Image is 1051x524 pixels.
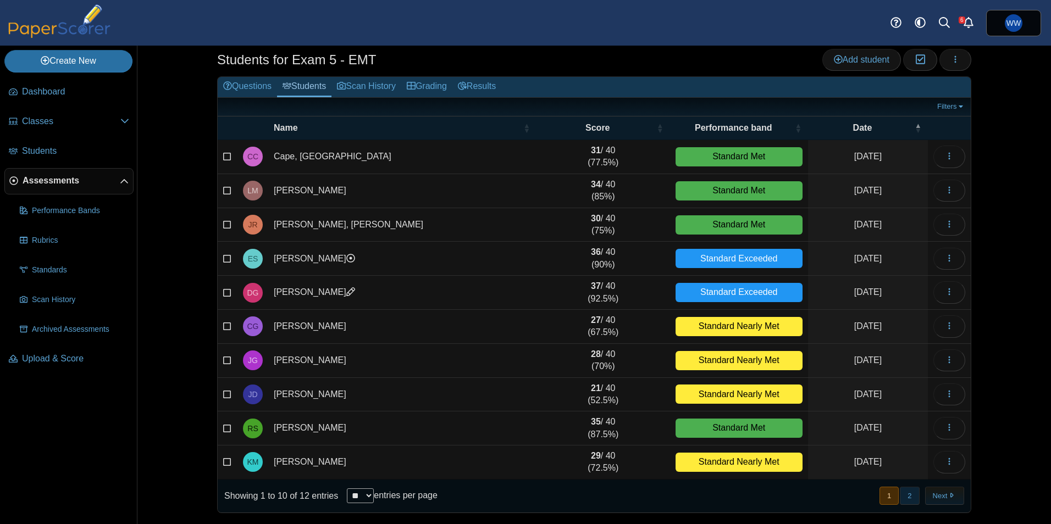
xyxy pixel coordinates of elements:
td: [PERSON_NAME] [268,378,536,412]
div: Standard Nearly Met [676,453,803,472]
time: Aug 12, 2025 at 8:45 PM [854,423,882,432]
span: Kaylyn Morales [247,458,259,466]
span: Upload & Score [22,353,129,365]
a: Alerts [956,11,981,35]
a: Results [452,77,501,97]
a: Scan History [15,287,134,313]
a: Students [277,77,331,97]
span: Standards [32,265,129,276]
b: 27 [591,315,601,325]
a: Students [4,138,134,165]
td: / 40 (52.5%) [536,378,670,412]
span: David Garza [247,289,259,297]
span: Archived Assessments [32,324,129,335]
span: Assessments [23,175,120,187]
time: Aug 12, 2025 at 8:45 PM [854,321,882,331]
time: Aug 12, 2025 at 8:45 PM [854,152,882,161]
span: Performance Bands [32,205,129,216]
span: Scan History [32,294,129,305]
div: Standard Nearly Met [676,351,803,370]
div: Showing 1 to 10 of 12 entries [218,480,338,512]
a: Rubrics [15,227,134,254]
a: Create New [4,50,132,72]
td: [PERSON_NAME] [268,411,536,445]
td: / 40 (67.5%) [536,310,670,344]
b: 34 [591,180,601,189]
div: Standard Met [676,215,803,235]
time: Aug 12, 2025 at 8:45 PM [854,287,882,297]
div: Standard Nearly Met [676,317,803,336]
td: / 40 (75%) [536,208,670,242]
span: Date : Activate to invert sorting [915,116,921,140]
b: 35 [591,417,601,426]
img: PaperScorer [4,4,114,38]
a: Performance Bands [15,198,134,224]
a: Add student [822,49,901,71]
div: Standard Exceeded [676,283,803,302]
a: Standards [15,257,134,283]
span: William Whitney [1006,19,1021,27]
td: / 40 (85%) [536,174,670,208]
a: Filters [934,101,968,112]
time: Aug 12, 2025 at 8:45 PM [854,186,882,195]
a: Assessments [4,168,134,194]
span: Clarissa Cape [247,153,258,160]
a: Classes [4,109,134,135]
a: PaperScorer [4,30,114,40]
td: Cape, [GEOGRAPHIC_DATA] [268,140,536,174]
time: Aug 12, 2025 at 8:45 PM [854,355,882,365]
h1: Students for Exam 5 - EMT [217,51,376,69]
a: Dashboard [4,79,134,105]
time: Aug 12, 2025 at 8:45 PM [854,457,882,466]
span: Performance band : Activate to sort [795,116,801,140]
label: entries per page [374,490,438,500]
span: Lucinda Meffert [247,187,258,194]
b: 28 [591,349,601,359]
td: [PERSON_NAME] [268,310,536,344]
span: Performance band [695,123,772,132]
time: Aug 12, 2025 at 8:45 PM [854,254,882,263]
div: Standard Nearly Met [676,384,803,404]
td: [PERSON_NAME] [268,276,536,310]
time: Aug 12, 2025 at 8:45 PM [854,220,882,229]
td: [PERSON_NAME] [268,174,536,208]
span: Score : Activate to sort [657,116,663,140]
b: 30 [591,214,601,223]
td: / 40 (90%) [536,242,670,276]
span: Classes [22,115,120,127]
div: Standard Met [676,181,803,200]
td: / 40 (87.5%) [536,411,670,445]
span: Christopher Gauthier [247,322,259,330]
button: Next [925,487,964,505]
span: William Whitney [1005,14,1022,32]
span: Dashboard [22,86,129,98]
span: Rubrics [32,235,129,246]
b: 29 [591,451,601,460]
b: 21 [591,383,601,393]
nav: pagination [878,487,964,505]
span: Enrique Salinas [248,255,258,263]
td: [PERSON_NAME] [268,445,536,480]
span: Rachael Salas [247,425,258,432]
a: William Whitney [986,10,1041,36]
span: Add student [834,55,889,64]
b: 31 [591,146,601,155]
td: [PERSON_NAME], [PERSON_NAME] [268,208,536,242]
div: Standard Met [676,419,803,438]
td: / 40 (77.5%) [536,140,670,174]
a: Scan History [331,77,401,97]
span: Jorge Reyes Jr [248,221,257,228]
a: Grading [401,77,452,97]
span: Date [853,123,872,132]
span: Students [22,145,129,157]
td: [PERSON_NAME] [268,344,536,378]
span: Score [585,123,610,132]
span: Name : Activate to sort [523,116,530,140]
a: Archived Assessments [15,316,134,343]
b: 36 [591,247,601,257]
button: 2 [900,487,919,505]
a: Upload & Score [4,346,134,372]
span: Name [274,123,298,132]
a: Questions [218,77,277,97]
td: [PERSON_NAME] [268,242,536,276]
